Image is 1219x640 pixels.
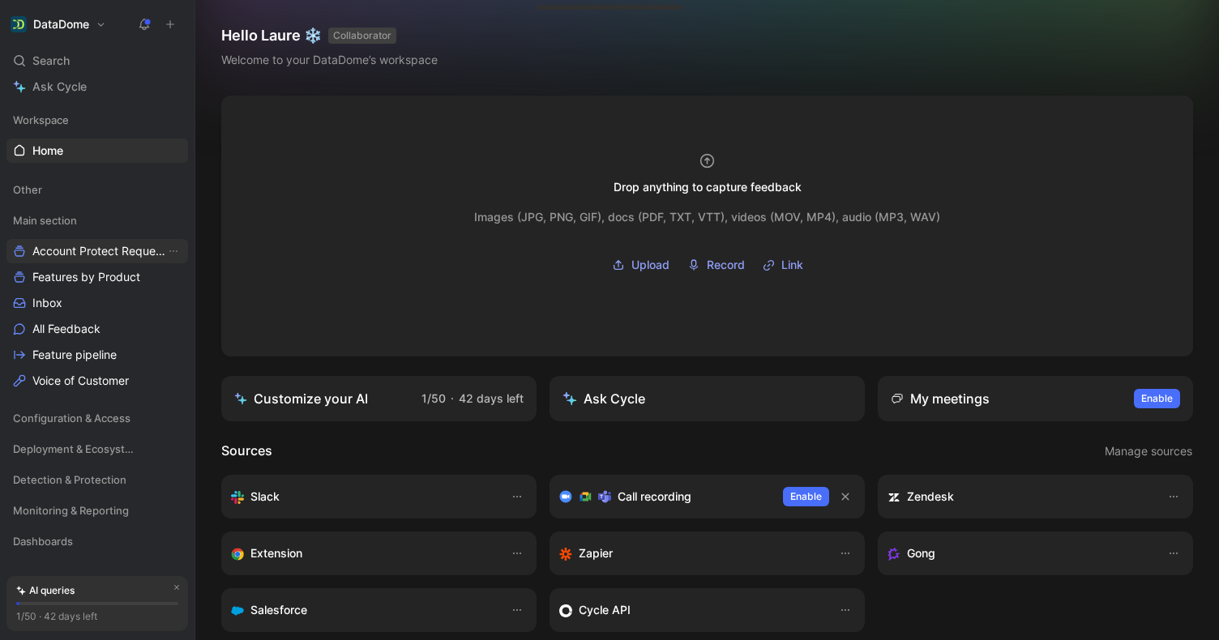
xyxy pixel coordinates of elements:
div: My meetings [891,389,990,408]
a: Home [6,139,188,163]
div: Search [6,49,188,73]
h3: Gong [907,544,935,563]
span: Main section [13,212,77,228]
div: Dashboards [6,529,188,558]
div: Deployment & Ecosystem [6,437,188,466]
h1: DataDome [33,17,89,32]
div: Monitoring & Reporting [6,498,188,527]
div: Customize your AI [234,389,368,408]
span: 42 days left [459,391,524,405]
button: Record [682,253,751,277]
span: Other [13,181,42,198]
span: Search [32,51,70,70]
span: Voice of Customer [32,373,129,389]
span: Deployment & Ecosystem [13,441,139,457]
a: Features by Product [6,265,188,289]
a: Ask Cycle [6,75,188,99]
span: Inbox [32,295,62,311]
span: Configuration & Access [13,410,130,426]
a: Customize your AI1/50·42 days left [221,376,537,421]
h3: Zendesk [907,487,954,506]
div: Sync your customers, send feedback and get updates in Slack [231,487,494,506]
button: Upload [606,253,675,277]
div: Configuration & Access [6,406,188,435]
span: Link [781,255,803,275]
div: Drop anything to capture feedback [614,177,802,197]
span: · [451,391,454,405]
div: Capture feedback from your incoming calls [888,544,1151,563]
div: Capture feedback from thousands of sources with Zapier (survey results, recordings, sheets, etc). [559,544,823,563]
div: Sync customers and create docs [888,487,1151,506]
span: Home [32,143,63,159]
img: DataDome [11,16,27,32]
span: All Feedback [32,321,101,337]
button: View actions [165,243,182,259]
span: Ask Cycle [32,77,87,96]
span: Enable [790,489,822,505]
button: COLLABORATOR [328,28,396,44]
button: Manage sources [1104,441,1193,462]
div: Monitoring & Reporting [6,498,188,523]
span: Enable [1141,390,1173,407]
h3: Extension [250,544,302,563]
h3: Zapier [579,544,613,563]
div: Record & transcribe meetings from Zoom, Meet & Teams. [559,487,770,506]
span: Upload [631,255,669,275]
span: Feature pipeline [32,347,117,363]
button: DataDomeDataDome [6,13,110,36]
div: Deployment & Ecosystem [6,437,188,461]
h2: Sources [221,441,272,462]
div: Detection & Protection [6,467,188,497]
a: Feature pipeline [6,343,188,367]
span: Record [707,255,745,275]
span: Features by Product [32,269,140,285]
span: Monitoring & Reporting [13,502,129,518]
a: Inbox [6,291,188,315]
div: Detection & Protection [6,467,188,492]
div: Ask Cycle [562,389,645,408]
span: Workspace [13,112,69,128]
a: All Feedback [6,317,188,341]
div: Capture feedback from anywhere on the web [231,544,494,563]
h3: Slack [250,487,280,506]
button: Ask Cycle [550,376,865,421]
div: Main section [6,208,188,233]
span: 1/50 [421,391,446,405]
div: 1/50 · 42 days left [16,608,97,625]
div: Configuration & Access [6,406,188,430]
span: Manage sources [1105,442,1192,461]
span: Detection & Protection [13,471,126,488]
a: Account Protect RequestsView actions [6,239,188,263]
div: AI queries [16,582,75,599]
div: Other [6,177,188,202]
h3: Call recording [618,487,691,506]
span: Dashboards [13,533,73,549]
div: Images (JPG, PNG, GIF), docs (PDF, TXT, VTT), videos (MOV, MP4), audio (MP3, WAV) [474,207,940,227]
div: Welcome to your DataDome’s workspace [221,50,438,70]
div: Other [6,177,188,207]
div: Workspace [6,108,188,132]
div: Sync customers & send feedback from custom sources. Get inspired by our favorite use case [559,600,823,620]
div: Main sectionAccount Protect RequestsView actionsFeatures by ProductInboxAll FeedbackFeature pipel... [6,208,188,393]
div: Dashboards [6,529,188,553]
span: Account Protect Requests [32,243,165,259]
button: Link [757,253,809,277]
h1: Hello Laure ❄️ [221,26,438,45]
button: Enable [783,487,829,506]
h3: Salesforce [250,600,307,620]
a: Voice of Customer [6,369,188,393]
button: Enable [1134,389,1180,408]
h3: Cycle API [579,600,631,620]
